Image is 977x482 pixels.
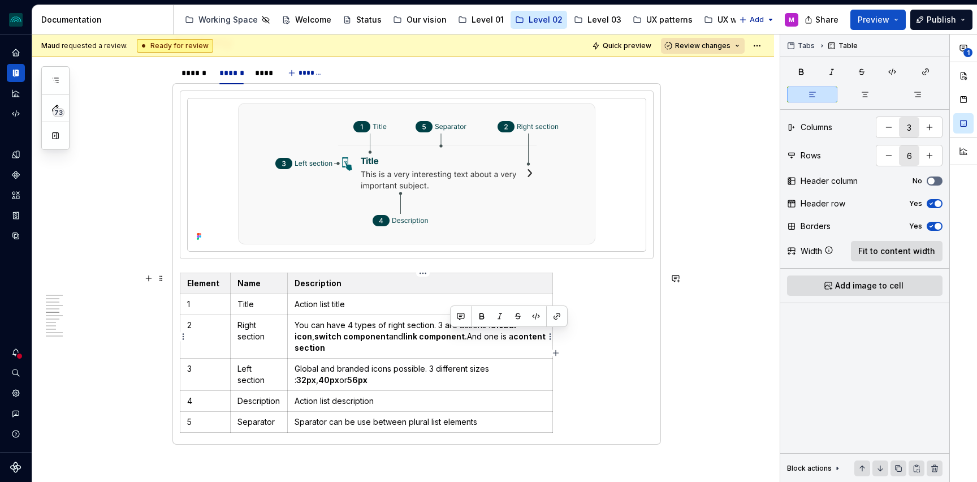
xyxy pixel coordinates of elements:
span: Fit to content width [858,246,935,257]
div: Page tree [180,8,733,31]
p: You can have 4 types of right section. 3 are actions : , and And one is a [295,320,546,354]
span: Preview [858,14,889,25]
div: Working Space [198,14,258,25]
p: Separator [237,416,280,428]
p: 4 [187,395,223,407]
a: Documentation [7,64,25,82]
button: Publish [910,10,972,30]
a: Home [7,44,25,62]
div: UX patterns [646,14,693,25]
strong: 32px [296,375,316,385]
a: Data sources [7,227,25,245]
button: Fit to content width [851,241,943,261]
button: Add [736,12,778,28]
a: Storybook stories [7,206,25,225]
span: Publish [927,14,956,25]
a: Settings [7,384,25,402]
strong: 40px [318,375,339,385]
a: Status [338,11,386,29]
div: Width [801,246,822,257]
svg: Supernova Logo [10,462,21,473]
strong: link component. [403,332,467,341]
a: Level 02 [511,11,567,29]
div: Status [356,14,382,25]
a: Analytics [7,84,25,102]
p: Sparator can be use between plural list elements [295,416,546,428]
p: 3 [187,363,223,375]
a: UX writing [699,11,762,29]
p: 2 [187,320,223,331]
button: Review changes [661,38,745,54]
div: Level 03 [587,14,621,25]
button: Tabs [784,38,820,54]
div: Code automation [7,105,25,123]
button: Contact support [7,404,25,423]
span: Review changes [675,41,730,50]
button: Quick preview [589,38,656,54]
section-item: Action [180,91,654,437]
p: 1 [187,299,223,310]
button: Share [799,10,846,30]
div: Our vision [407,14,447,25]
button: Notifications [7,343,25,361]
label: Yes [909,222,922,231]
span: Add image to cell [835,280,903,291]
strong: 56px [347,375,368,385]
p: Element [187,278,223,289]
span: requested a review. [41,41,128,50]
a: Our vision [388,11,451,29]
div: Header row [801,198,845,209]
div: Documentation [41,14,168,25]
div: Level 01 [472,14,504,25]
span: Add [750,15,764,24]
span: Tabs [798,41,815,50]
div: Block actions [787,461,842,476]
p: Description [295,278,546,289]
span: Quick preview [603,41,651,50]
a: Welcome [277,11,336,29]
div: Level 02 [529,14,563,25]
p: Action list title [295,299,546,310]
div: Borders [801,221,831,232]
p: 5 [187,416,223,428]
span: 73 [53,108,64,117]
a: Components [7,166,25,184]
div: Block actions [787,464,832,473]
p: Left section [237,363,280,386]
img: 418c6d47-6da6-4103-8b13-b5999f8989a1.png [9,13,23,27]
p: Action list description [295,395,546,407]
button: Search ⌘K [7,364,25,382]
div: Header column [801,175,858,187]
button: Add image to cell [787,276,943,296]
p: Name [237,278,280,289]
span: Share [815,14,838,25]
strong: switch component [314,332,389,341]
a: Working Space [180,11,275,29]
label: No [913,177,922,186]
a: Level 03 [569,11,626,29]
div: UX writing [717,14,758,25]
a: UX patterns [628,11,697,29]
p: Global and branded icons possible. 3 different sizes : , or [295,363,546,386]
span: 1 [963,48,972,57]
div: Columns [801,122,832,133]
a: Design tokens [7,145,25,163]
span: Maud [41,41,60,50]
a: Assets [7,186,25,204]
label: Yes [909,199,922,208]
div: Welcome [295,14,331,25]
p: Description [237,395,280,407]
a: Level 01 [453,11,508,29]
